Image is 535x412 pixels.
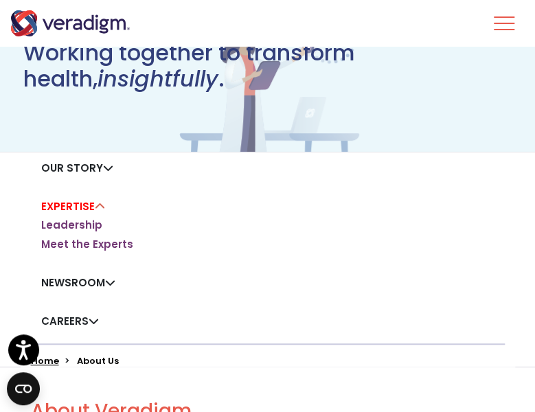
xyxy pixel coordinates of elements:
[41,275,115,290] a: Newsroom
[494,5,514,41] button: Toggle Navigation Menu
[7,372,40,405] button: Open CMP widget
[41,161,113,175] a: Our Story
[41,199,105,214] a: Expertise
[98,63,218,94] em: insightfully
[10,10,130,36] img: Veradigm logo
[23,40,360,93] h1: Working together to transform health, .
[41,218,102,232] a: Leadership
[31,354,59,367] a: Home
[41,314,99,328] a: Careers
[41,238,133,251] a: Meet the Experts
